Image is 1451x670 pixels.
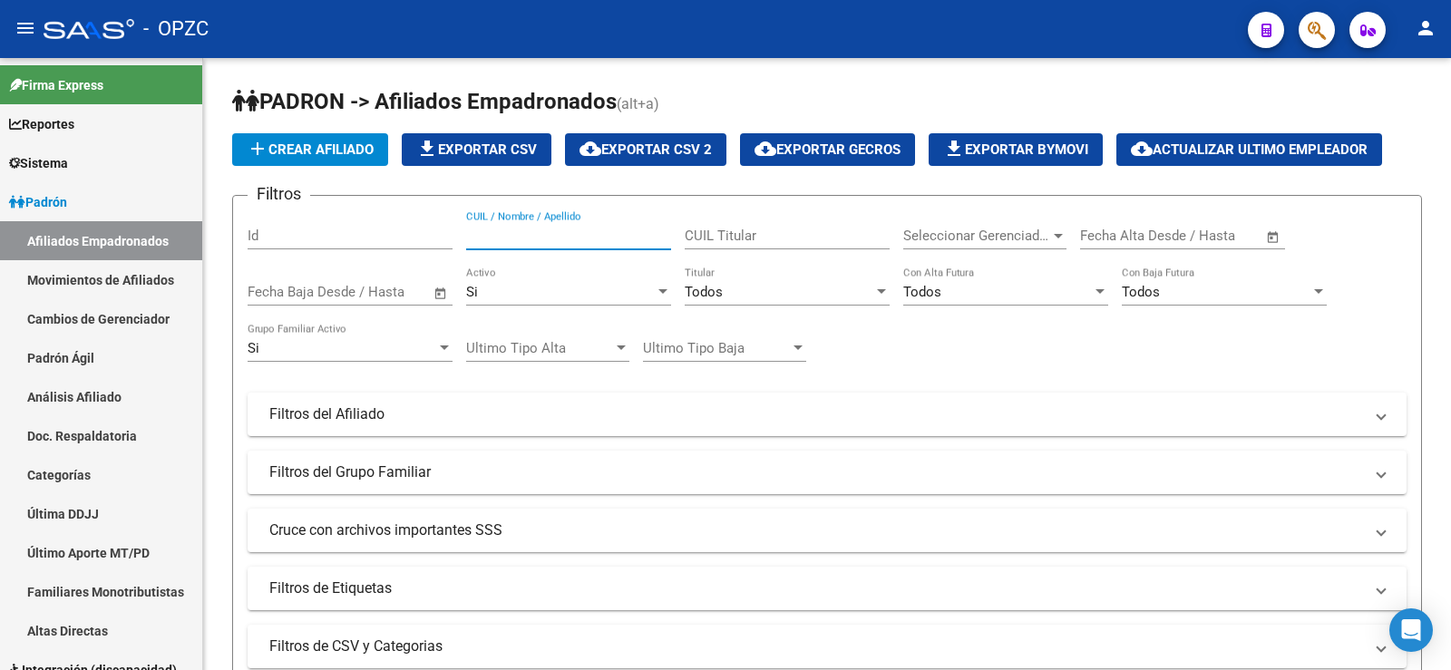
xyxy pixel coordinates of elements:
span: Todos [903,284,941,300]
button: Exportar Bymovi [929,133,1103,166]
span: Actualizar ultimo Empleador [1131,141,1368,158]
button: Crear Afiliado [232,133,388,166]
button: Exportar CSV [402,133,551,166]
span: Exportar GECROS [755,141,901,158]
span: Reportes [9,114,74,134]
mat-panel-title: Filtros de CSV y Categorias [269,636,1363,656]
mat-panel-title: Filtros de Etiquetas [269,578,1363,598]
mat-panel-title: Filtros del Grupo Familiar [269,462,1363,482]
mat-icon: file_download [416,138,438,160]
span: Todos [1122,284,1160,300]
div: Open Intercom Messenger [1389,608,1433,652]
span: Si [248,340,259,356]
input: Start date [1080,228,1139,244]
span: Sistema [9,153,68,173]
span: Crear Afiliado [247,141,374,158]
mat-icon: person [1415,17,1436,39]
span: Ultimo Tipo Alta [466,340,613,356]
span: Exportar CSV 2 [579,141,712,158]
mat-expansion-panel-header: Cruce con archivos importantes SSS [248,509,1407,552]
mat-icon: cloud_download [579,138,601,160]
input: End date [323,284,411,300]
span: Seleccionar Gerenciador [903,228,1050,244]
mat-icon: add [247,138,268,160]
mat-icon: cloud_download [1131,138,1153,160]
span: Exportar Bymovi [943,141,1088,158]
mat-panel-title: Filtros del Afiliado [269,404,1363,424]
mat-icon: file_download [943,138,965,160]
mat-expansion-panel-header: Filtros del Afiliado [248,393,1407,436]
button: Open calendar [1263,227,1284,248]
mat-icon: menu [15,17,36,39]
button: Exportar CSV 2 [565,133,726,166]
h3: Filtros [248,181,310,207]
span: Padrón [9,192,67,212]
button: Actualizar ultimo Empleador [1116,133,1382,166]
mat-icon: cloud_download [755,138,776,160]
mat-expansion-panel-header: Filtros de CSV y Categorias [248,625,1407,668]
span: - OPZC [143,9,209,49]
span: (alt+a) [617,95,659,112]
mat-panel-title: Cruce con archivos importantes SSS [269,520,1363,540]
span: Si [466,284,478,300]
input: Start date [248,284,307,300]
span: Ultimo Tipo Baja [643,340,790,356]
span: PADRON -> Afiliados Empadronados [232,89,617,114]
mat-expansion-panel-header: Filtros del Grupo Familiar [248,451,1407,494]
button: Open calendar [431,283,452,304]
button: Exportar GECROS [740,133,915,166]
span: Exportar CSV [416,141,537,158]
mat-expansion-panel-header: Filtros de Etiquetas [248,567,1407,610]
span: Firma Express [9,75,103,95]
span: Todos [685,284,723,300]
input: End date [1155,228,1243,244]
